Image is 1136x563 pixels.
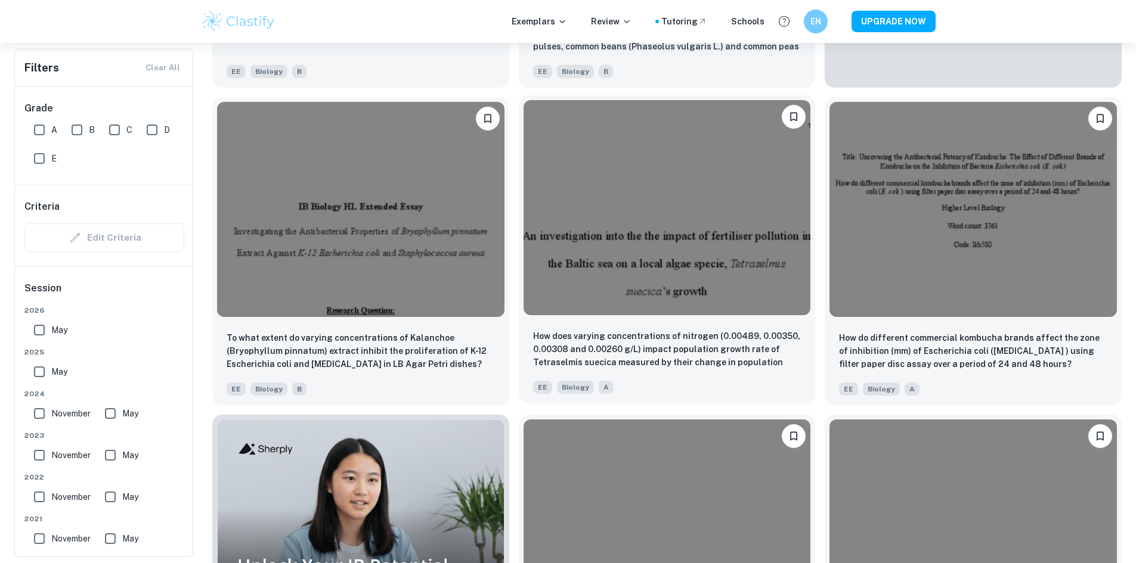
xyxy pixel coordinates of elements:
span: 2025 [24,347,184,357]
button: EN [804,10,828,33]
button: UPGRADE NOW [852,11,936,32]
span: E [51,152,57,165]
h6: Session [24,281,184,305]
h6: Filters [24,60,59,76]
span: May [51,365,67,378]
p: To what extent do varying concentrations of Kalanchoe (Bryophyllum pinnatum) extract inhibit the ... [227,331,495,371]
span: EE [839,382,858,396]
span: May [51,324,67,337]
img: Biology EE example thumbnail: How do different commercial kombucha bra [829,102,1117,317]
span: EE [227,382,246,396]
p: How do different commercial kombucha brands affect the zone of inhibition (mm) of Escherichia col... [839,331,1107,371]
button: Bookmark [782,424,806,448]
p: Exemplars [512,15,567,28]
span: B [89,123,95,136]
span: B [292,65,307,78]
h6: EN [809,15,822,28]
p: How does varying concentrations of nitrogen (0.00489, 0.00350, 0.00308 and 0.00260 g/L) impact po... [533,329,801,370]
img: Biology EE example thumbnail: To what extent do varying concentrations [217,102,504,317]
span: EE [227,65,246,78]
span: May [122,532,138,545]
span: 2023 [24,430,184,441]
span: B [599,65,613,78]
span: November [51,407,91,420]
span: EE [533,381,552,394]
a: Tutoring [661,15,707,28]
span: Biology [250,382,287,396]
span: Biology [863,382,900,396]
span: 2026 [24,305,184,316]
span: May [122,449,138,462]
button: Help and Feedback [774,11,794,32]
span: November [51,532,91,545]
span: 2024 [24,388,184,399]
span: A [599,381,614,394]
span: A [51,123,57,136]
button: Bookmark [782,105,806,129]
p: Review [591,15,632,28]
span: EE [533,65,552,78]
a: BookmarkHow does varying concentrations of nitrogen (0.00489, 0.00350, 0.00308 and 0.00260 g/L) i... [519,97,816,405]
span: B [292,382,307,396]
span: 2021 [24,514,184,524]
span: November [51,449,91,462]
img: Biology EE example thumbnail: How does varying concentrations of nitro [524,100,811,315]
button: Bookmark [1088,107,1112,130]
span: November [51,490,91,503]
a: Schools [731,15,764,28]
div: Criteria filters are unavailable when searching by topic [24,223,184,252]
span: Biology [557,381,594,394]
span: Biology [250,65,287,78]
img: Clastify logo [201,10,277,33]
button: Bookmark [476,107,500,130]
span: C [126,123,132,136]
a: BookmarkTo what extent do varying concentrations of Kalanchoe (Bryophyllum pinnatum) extract inhi... [212,97,509,405]
a: BookmarkHow do different commercial kombucha brands affect the zone of inhibition (mm) of Escheri... [825,97,1122,405]
h6: Grade [24,101,184,116]
span: 2022 [24,472,184,483]
span: May [122,407,138,420]
button: Bookmark [1088,424,1112,448]
span: May [122,490,138,503]
span: A [905,382,920,396]
span: D [164,123,170,136]
span: Biology [557,65,594,78]
h6: Criteria [24,200,60,214]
